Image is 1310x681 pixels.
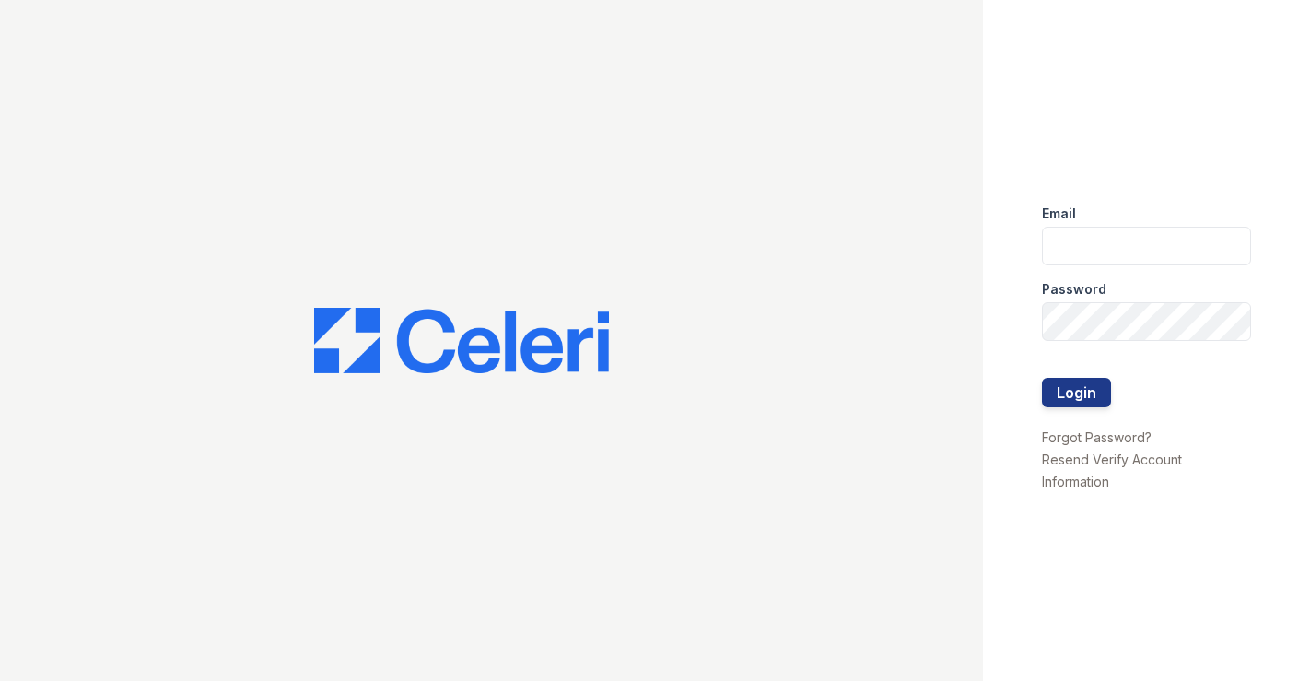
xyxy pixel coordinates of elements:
a: Resend Verify Account Information [1042,452,1182,489]
label: Email [1042,205,1076,223]
button: Login [1042,378,1111,407]
img: CE_Logo_Blue-a8612792a0a2168367f1c8372b55b34899dd931a85d93a1a3d3e32e68fde9ad4.png [314,308,609,374]
label: Password [1042,280,1106,299]
a: Forgot Password? [1042,429,1152,445]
